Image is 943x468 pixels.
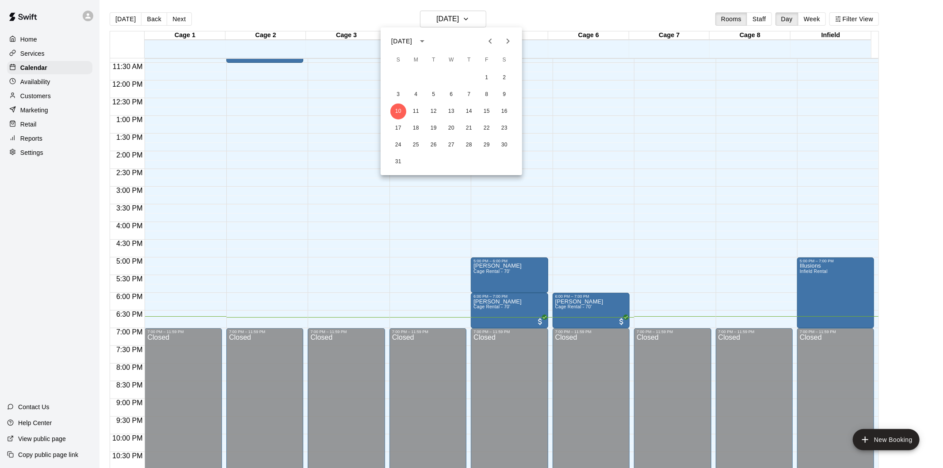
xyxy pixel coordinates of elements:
[390,154,406,170] button: 31
[391,37,412,46] div: [DATE]
[426,104,442,119] button: 12
[390,87,406,103] button: 3
[443,87,459,103] button: 6
[408,87,424,103] button: 4
[426,120,442,136] button: 19
[479,120,495,136] button: 22
[496,87,512,103] button: 9
[390,120,406,136] button: 17
[390,51,406,69] span: Sunday
[496,70,512,86] button: 2
[461,137,477,153] button: 28
[496,104,512,119] button: 16
[426,137,442,153] button: 26
[443,51,459,69] span: Wednesday
[408,137,424,153] button: 25
[426,51,442,69] span: Tuesday
[479,70,495,86] button: 1
[390,137,406,153] button: 24
[426,87,442,103] button: 5
[408,51,424,69] span: Monday
[415,34,430,49] button: calendar view is open, switch to year view
[479,104,495,119] button: 15
[461,51,477,69] span: Thursday
[390,104,406,119] button: 10
[479,87,495,103] button: 8
[408,120,424,136] button: 18
[443,120,459,136] button: 20
[408,104,424,119] button: 11
[443,104,459,119] button: 13
[499,32,517,50] button: Next month
[461,104,477,119] button: 14
[496,120,512,136] button: 23
[496,137,512,153] button: 30
[496,51,512,69] span: Saturday
[443,137,459,153] button: 27
[479,51,495,69] span: Friday
[479,137,495,153] button: 29
[481,32,499,50] button: Previous month
[461,87,477,103] button: 7
[461,120,477,136] button: 21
